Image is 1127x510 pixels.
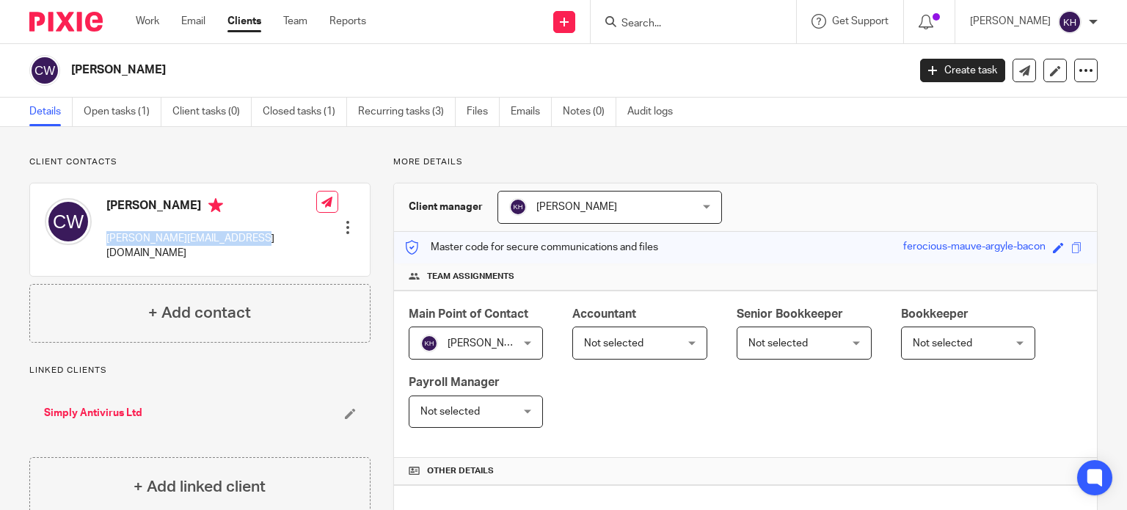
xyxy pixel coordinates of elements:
[263,98,347,126] a: Closed tasks (1)
[106,231,316,261] p: [PERSON_NAME][EMAIL_ADDRESS][DOMAIN_NAME]
[970,14,1051,29] p: [PERSON_NAME]
[509,198,527,216] img: svg%3E
[45,198,92,245] img: svg%3E
[1058,10,1082,34] img: svg%3E
[901,308,969,320] span: Bookkeeper
[448,338,528,349] span: [PERSON_NAME]
[358,98,456,126] a: Recurring tasks (3)
[71,62,733,78] h2: [PERSON_NAME]
[136,14,159,29] a: Work
[584,338,643,349] span: Not selected
[227,14,261,29] a: Clients
[511,98,552,126] a: Emails
[913,338,972,349] span: Not selected
[148,302,251,324] h4: + Add contact
[903,239,1046,256] div: ferocious-mauve-argyle-bacon
[84,98,161,126] a: Open tasks (1)
[405,240,658,255] p: Master code for secure communications and files
[393,156,1098,168] p: More details
[620,18,752,31] input: Search
[208,198,223,213] i: Primary
[536,202,617,212] span: [PERSON_NAME]
[563,98,616,126] a: Notes (0)
[134,476,266,498] h4: + Add linked client
[920,59,1005,82] a: Create task
[29,55,60,86] img: svg%3E
[29,156,371,168] p: Client contacts
[283,14,307,29] a: Team
[409,376,500,388] span: Payroll Manager
[737,308,843,320] span: Senior Bookkeeper
[29,12,103,32] img: Pixie
[748,338,808,349] span: Not selected
[409,200,483,214] h3: Client manager
[832,16,889,26] span: Get Support
[106,198,316,216] h4: [PERSON_NAME]
[427,465,494,477] span: Other details
[627,98,684,126] a: Audit logs
[29,365,371,376] p: Linked clients
[420,407,480,417] span: Not selected
[181,14,205,29] a: Email
[29,98,73,126] a: Details
[172,98,252,126] a: Client tasks (0)
[329,14,366,29] a: Reports
[572,308,636,320] span: Accountant
[467,98,500,126] a: Files
[409,308,528,320] span: Main Point of Contact
[420,335,438,352] img: svg%3E
[427,271,514,283] span: Team assignments
[44,406,142,420] a: Simply Antivirus Ltd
